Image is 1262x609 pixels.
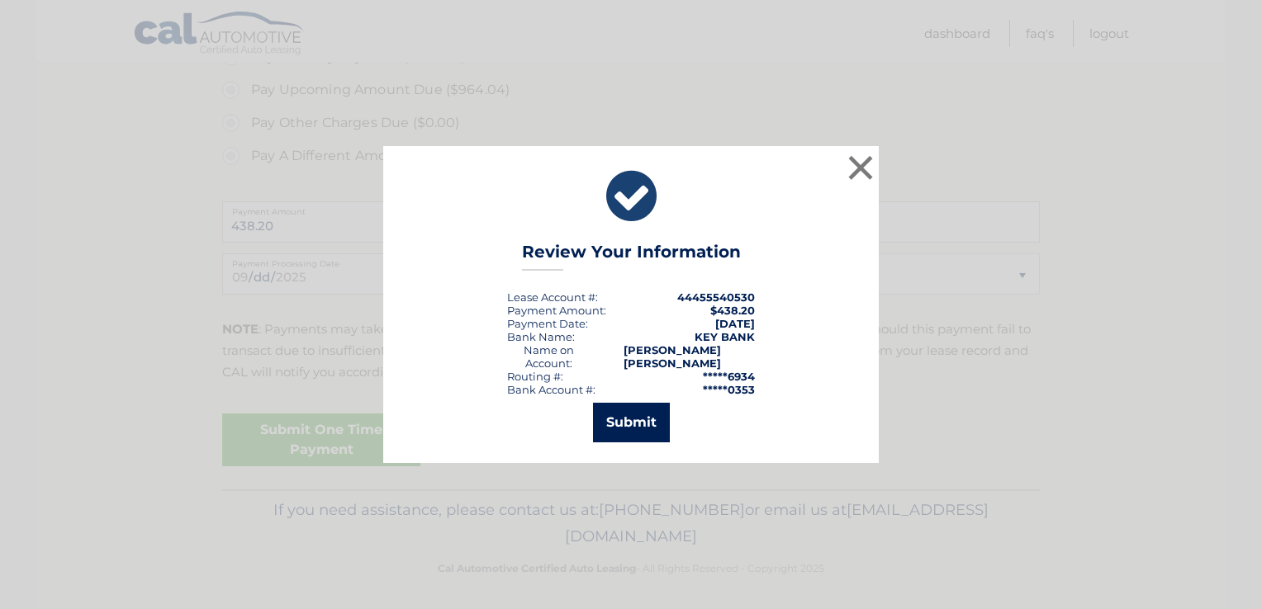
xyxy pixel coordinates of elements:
[715,317,755,330] span: [DATE]
[507,290,598,304] div: Lease Account #:
[507,370,563,383] div: Routing #:
[695,330,755,343] strong: KEY BANK
[844,151,877,184] button: ×
[507,383,595,396] div: Bank Account #:
[507,317,588,330] div: :
[593,403,670,442] button: Submit
[522,242,741,271] h3: Review Your Information
[507,330,575,343] div: Bank Name:
[677,290,755,304] strong: 44455540530
[507,304,606,317] div: Payment Amount:
[710,304,755,317] span: $438.20
[507,343,591,370] div: Name on Account:
[507,317,586,330] span: Payment Date
[624,343,721,370] strong: [PERSON_NAME] [PERSON_NAME]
